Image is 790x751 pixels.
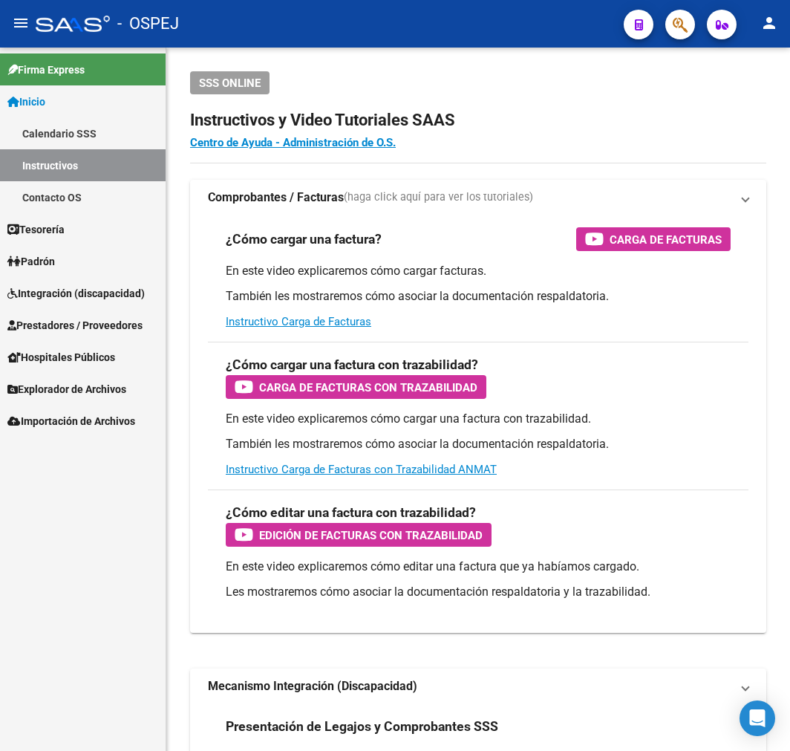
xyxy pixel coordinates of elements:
[226,263,731,279] p: En este video explicaremos cómo cargar facturas.
[7,285,145,302] span: Integración (discapacidad)
[259,378,477,397] span: Carga de Facturas con Trazabilidad
[190,106,766,134] h2: Instructivos y Video Tutoriales SAAS
[226,559,731,575] p: En este video explicaremos cómo editar una factura que ya habíamos cargado.
[12,14,30,32] mat-icon: menu
[190,71,270,94] button: SSS ONLINE
[226,436,731,452] p: También les mostraremos cómo asociar la documentación respaldatoria.
[190,180,766,215] mat-expansion-panel-header: Comprobantes / Facturas(haga click aquí para ver los tutoriales)
[117,7,179,40] span: - OSPEJ
[226,288,731,305] p: También les mostraremos cómo asociar la documentación respaldatoria.
[226,463,497,476] a: Instructivo Carga de Facturas con Trazabilidad ANMAT
[190,215,766,633] div: Comprobantes / Facturas(haga click aquí para ver los tutoriales)
[226,523,492,547] button: Edición de Facturas con Trazabilidad
[226,411,731,427] p: En este video explicaremos cómo cargar una factura con trazabilidad.
[226,502,476,523] h3: ¿Cómo editar una factura con trazabilidad?
[226,584,731,600] p: Les mostraremos cómo asociar la documentación respaldatoria y la trazabilidad.
[226,229,382,250] h3: ¿Cómo cargar una factura?
[7,221,65,238] span: Tesorería
[7,349,115,365] span: Hospitales Públicos
[208,678,417,695] strong: Mecanismo Integración (Discapacidad)
[226,315,371,328] a: Instructivo Carga de Facturas
[226,716,498,737] h3: Presentación de Legajos y Comprobantes SSS
[740,700,775,736] div: Open Intercom Messenger
[7,94,45,110] span: Inicio
[226,375,486,399] button: Carga de Facturas con Trazabilidad
[259,526,483,544] span: Edición de Facturas con Trazabilidad
[610,230,722,249] span: Carga de Facturas
[7,317,143,334] span: Prestadores / Proveedores
[7,381,126,397] span: Explorador de Archivos
[344,189,533,206] span: (haga click aquí para ver los tutoriales)
[190,669,766,704] mat-expansion-panel-header: Mecanismo Integración (Discapacidad)
[760,14,778,32] mat-icon: person
[7,413,135,429] span: Importación de Archivos
[208,189,344,206] strong: Comprobantes / Facturas
[199,77,261,90] span: SSS ONLINE
[7,253,55,270] span: Padrón
[226,354,478,375] h3: ¿Cómo cargar una factura con trazabilidad?
[576,227,731,251] button: Carga de Facturas
[190,136,396,149] a: Centro de Ayuda - Administración de O.S.
[7,62,85,78] span: Firma Express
